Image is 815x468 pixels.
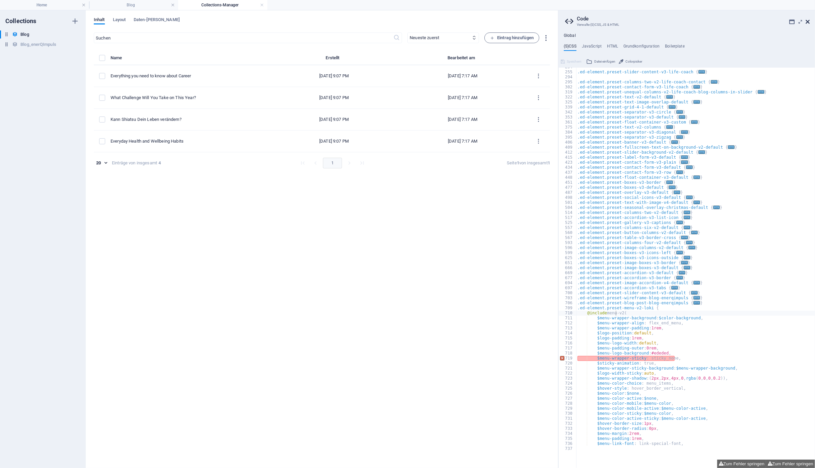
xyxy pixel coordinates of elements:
span: ... [681,130,688,134]
span: ... [711,80,718,84]
div: 712 [559,321,577,326]
h4: HTML [607,44,618,51]
span: ... [676,135,683,139]
div: 724 [559,381,577,386]
span: ... [676,251,683,254]
h4: JavaScript [582,44,602,51]
div: 735 [559,436,577,441]
div: [DATE] 7:17 AM [403,138,522,144]
h4: Boilerplate [665,44,685,51]
div: 725 [559,386,577,391]
div: 375 [559,125,577,130]
div: 504 [559,205,577,210]
span: ... [681,261,688,264]
span: ... [681,236,688,239]
th: Bearbeitet am [398,54,528,65]
table: items list [94,54,550,152]
div: 451 [559,180,577,185]
span: ... [713,206,720,209]
button: Datei einfügen [585,58,616,66]
div: 732 [559,421,577,426]
div: 694 [559,281,577,286]
div: 295 [559,80,577,85]
div: 593 [559,240,577,245]
span: ... [681,155,688,159]
div: 560 [559,230,577,235]
span: Layout [113,16,126,25]
div: 709 [559,306,577,311]
span: ... [691,120,698,124]
strong: 1 [548,160,550,165]
div: 625 [559,255,577,260]
h3: Verwalte (S)CSS, JS & HTML [577,22,796,28]
span: ... [679,271,685,275]
span: Eintrag hinzufügen [490,34,534,42]
div: 423 [559,160,577,165]
div: 514 [559,210,577,215]
div: 567 [559,235,577,240]
div: 728 [559,401,577,406]
div: 703 [559,296,577,301]
div: 557 [559,225,577,230]
span: ... [693,175,700,179]
div: 734 [559,431,577,436]
h2: Code [577,16,810,22]
span: ... [676,170,683,174]
h4: (S)CSS [564,44,576,51]
div: [DATE] 9:07 PM [276,95,393,101]
div: 710 [559,311,577,316]
span: ... [686,196,693,199]
div: 711 [559,316,577,321]
div: 714 [559,331,577,336]
div: 517 [559,215,577,220]
div: 718 [559,351,577,356]
h4: Grundkonfiguration [623,44,660,51]
div: 700 [559,291,577,296]
button: Eintrag hinzufügen [484,32,539,43]
div: 721 [559,366,577,371]
div: 715 [559,336,577,341]
div: Einträge von insgesamt [112,160,157,166]
span: ... [681,160,688,164]
span: ... [689,246,695,249]
span: ... [671,286,678,290]
span: ... [691,291,698,295]
div: 255 [559,70,577,75]
div: 342 [559,110,577,115]
div: 716 [559,341,577,346]
span: ... [693,281,700,285]
div: 719 [559,356,577,361]
div: 651 [559,260,577,265]
div: [DATE] 7:17 AM [403,116,522,123]
button: page 1 [323,158,342,168]
div: 525 [559,220,577,225]
div: 730 [559,411,577,416]
span: Inhalt [94,16,105,25]
div: 706 [559,301,577,306]
span: ... [691,231,698,234]
div: 325 [559,100,577,105]
i: Neue Collection erstellen [71,17,79,25]
div: 302 [559,85,577,90]
span: ... [693,301,700,305]
div: 723 [559,376,577,381]
div: 717 [559,346,577,351]
button: Zum Fehler springen [717,460,766,468]
div: 353 [559,115,577,120]
div: 669 [559,270,577,276]
div: 437 [559,170,577,175]
div: 406 [559,140,577,145]
div: 501 [559,200,577,205]
span: ... [676,221,683,224]
h4: Collections-Manager [178,1,267,9]
div: 677 [559,276,577,281]
h6: Collections [5,17,37,25]
span: ... [698,70,705,74]
div: 361 [559,120,577,125]
div: 412 [559,150,577,155]
div: 666 [559,265,577,270]
div: 727 [559,396,577,401]
div: 294 [559,75,577,80]
span: ... [686,165,693,169]
h4: Blog [89,1,178,9]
